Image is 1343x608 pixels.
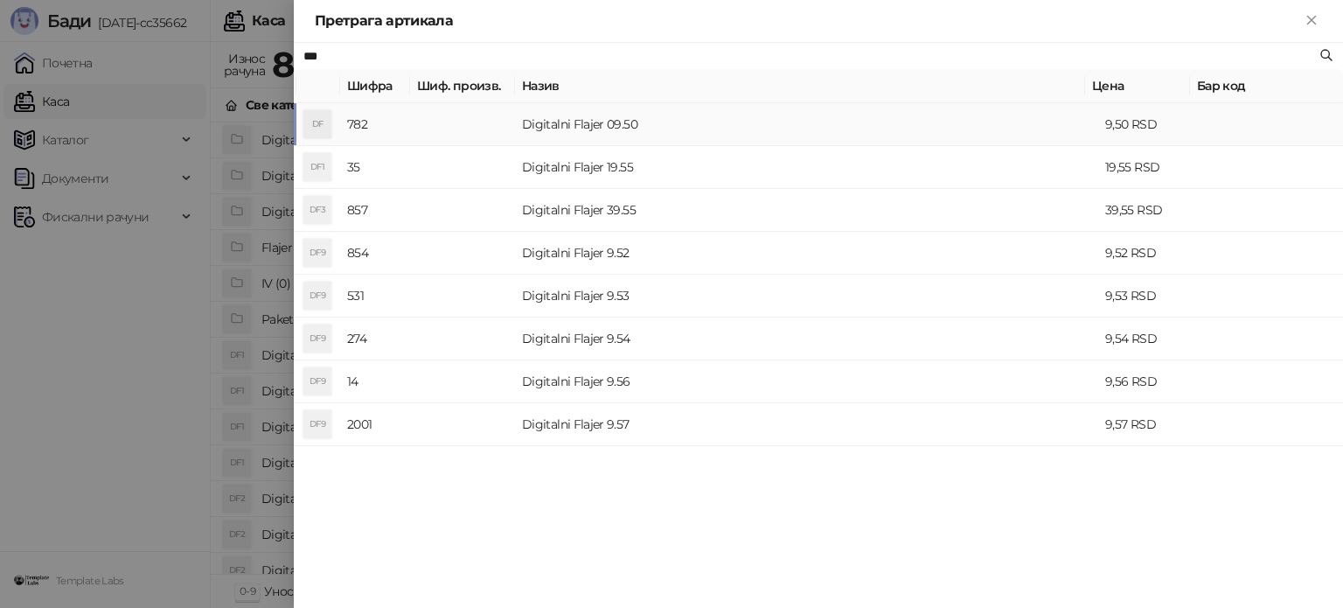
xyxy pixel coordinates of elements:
[303,153,331,181] div: DF1
[1098,146,1203,189] td: 19,55 RSD
[515,103,1098,146] td: Digitalni Flajer 09.50
[515,69,1085,103] th: Назив
[515,403,1098,446] td: Digitalni Flajer 9.57
[1098,318,1203,360] td: 9,54 RSD
[340,103,410,146] td: 782
[1085,69,1190,103] th: Цена
[515,360,1098,403] td: Digitalni Flajer 9.56
[303,196,331,224] div: DF3
[340,232,410,275] td: 854
[340,189,410,232] td: 857
[303,325,331,353] div: DF9
[340,360,410,403] td: 14
[515,318,1098,360] td: Digitalni Flajer 9.54
[1098,232,1203,275] td: 9,52 RSD
[303,282,331,310] div: DF9
[303,410,331,438] div: DF9
[515,146,1098,189] td: Digitalni Flajer 19.55
[1098,189,1203,232] td: 39,55 RSD
[515,189,1098,232] td: Digitalni Flajer 39.55
[340,275,410,318] td: 531
[1190,69,1330,103] th: Бар код
[340,69,410,103] th: Шифра
[340,146,410,189] td: 35
[303,110,331,138] div: DF
[1098,275,1203,318] td: 9,53 RSD
[1301,10,1322,31] button: Close
[1098,103,1203,146] td: 9,50 RSD
[1098,360,1203,403] td: 9,56 RSD
[340,403,410,446] td: 2001
[515,275,1098,318] td: Digitalni Flajer 9.53
[410,69,515,103] th: Шиф. произв.
[1098,403,1203,446] td: 9,57 RSD
[340,318,410,360] td: 274
[315,10,1301,31] div: Претрага артикала
[515,232,1098,275] td: Digitalni Flajer 9.52
[303,239,331,267] div: DF9
[303,367,331,395] div: DF9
